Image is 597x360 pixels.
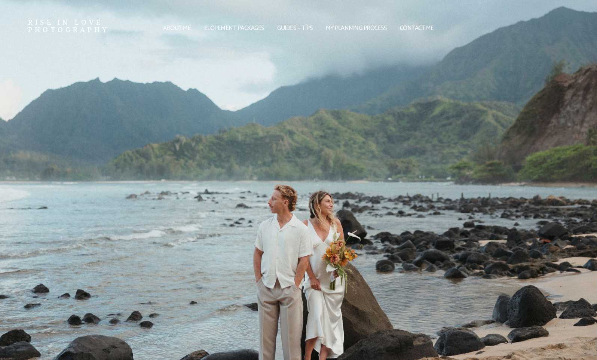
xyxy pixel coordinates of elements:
[158,26,196,31] a: About me
[395,26,439,31] a: Contact me
[273,26,317,31] a: Guides + tips
[321,26,391,31] a: My Planning Process
[28,19,144,34] a: Rise in Love Photography
[199,26,269,31] a: Elopement packages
